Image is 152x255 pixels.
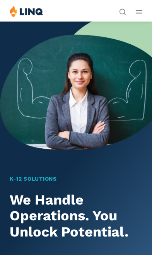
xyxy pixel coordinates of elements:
h2: We Handle Operations. You Unlock Potential. [10,192,141,240]
button: Open Main Menu [136,7,142,16]
img: LINQ | K‑12 Software [10,5,43,17]
h1: K‑12 Solutions [10,175,141,183]
nav: Utility Navigation [119,5,126,15]
button: Open Search Bar [119,8,126,15]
